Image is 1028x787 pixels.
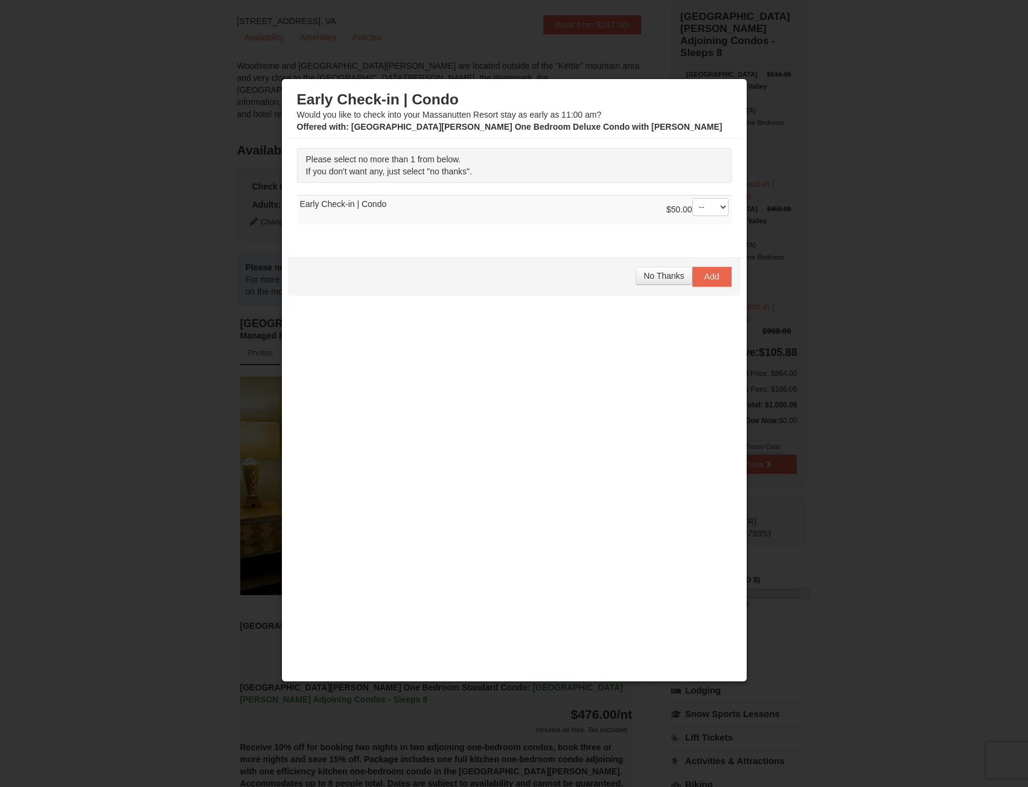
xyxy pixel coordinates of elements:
[704,272,720,281] span: Add
[297,91,732,133] div: Would you like to check into your Massanutten Resort stay as early as 11:00 am?
[297,196,732,225] td: Early Check-in | Condo
[306,167,472,176] span: If you don't want any, just select "no thanks".
[306,155,461,164] span: Please select no more than 1 from below.
[643,271,684,281] span: No Thanks
[297,122,723,132] strong: : [GEOGRAPHIC_DATA][PERSON_NAME] One Bedroom Deluxe Condo with [PERSON_NAME]
[297,91,732,109] h3: Early Check-in | Condo
[636,267,692,285] button: No Thanks
[666,198,729,222] div: $50.00
[692,267,732,286] button: Add
[297,122,346,132] span: Offered with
